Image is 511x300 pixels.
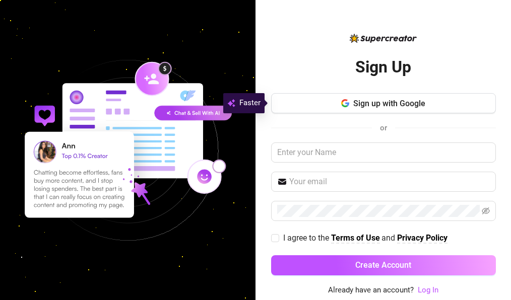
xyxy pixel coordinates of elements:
a: Log In [418,284,438,296]
strong: Privacy Policy [397,233,448,243]
span: Faster [239,97,261,109]
span: or [380,123,387,132]
input: Enter your Name [271,142,496,163]
span: I agree to the [283,233,331,243]
img: logo-BBDzfeDw.svg [350,34,417,43]
strong: Terms of Use [331,233,380,243]
a: Log In [418,285,438,294]
input: Your email [289,176,490,188]
span: Create Account [355,260,411,270]
a: Privacy Policy [397,233,448,244]
span: and [381,233,397,243]
button: Sign up with Google [271,93,496,113]
a: Terms of Use [331,233,380,244]
button: Create Account [271,255,496,275]
img: svg%3e [227,97,235,109]
span: eye-invisible [482,207,490,215]
span: Already have an account? [328,284,414,296]
h2: Sign Up [355,57,411,78]
span: Sign up with Google [353,99,425,108]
